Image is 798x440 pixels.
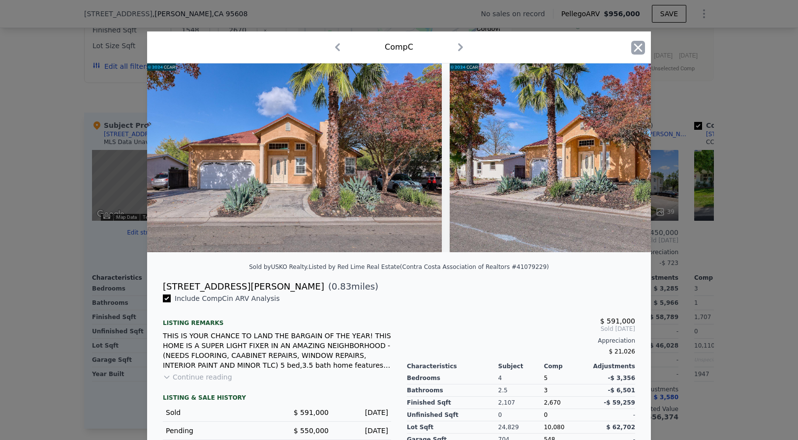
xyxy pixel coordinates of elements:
div: Lot Sqft [407,421,498,434]
span: -$ 6,501 [608,387,635,394]
div: Subject [498,362,544,370]
span: 0 [544,411,548,418]
div: LISTING & SALE HISTORY [163,394,391,404]
div: 2.5 [498,384,544,397]
span: $ 21,026 [609,348,635,355]
span: $ 591,000 [600,317,635,325]
span: ( miles) [324,280,378,293]
span: Include Comp C in ARV Analysis [171,294,284,302]
div: THIS IS YOUR CHANCE TO LAND THE BARGAIN OF THE YEAR! THIS HOME IS A SUPER LIGHT FIXER IN AN AMAZI... [163,331,391,370]
div: - [589,409,635,421]
div: Bedrooms [407,372,498,384]
div: [STREET_ADDRESS][PERSON_NAME] [163,280,324,293]
img: Property Img [450,63,746,252]
div: 0 [498,409,544,421]
div: [DATE] [337,426,388,436]
div: Pending [166,426,269,436]
div: Finished Sqft [407,397,498,409]
div: 24,829 [498,421,544,434]
div: 3 [544,384,589,397]
div: 2,107 [498,397,544,409]
span: -$ 3,356 [608,375,635,381]
span: 2,670 [544,399,560,406]
span: 5 [544,375,548,381]
div: Appreciation [407,337,635,345]
div: Listing remarks [163,311,391,327]
div: Comp C [385,41,413,53]
div: Sold by USKO Realty . [249,264,308,270]
div: Adjustments [589,362,635,370]
div: Comp [544,362,589,370]
span: $ 591,000 [294,409,329,416]
span: -$ 59,259 [604,399,635,406]
span: 0.83 [332,281,351,292]
div: Unfinished Sqft [407,409,498,421]
span: 10,080 [544,424,564,431]
img: Property Img [147,63,442,252]
span: $ 550,000 [294,427,329,435]
div: 4 [498,372,544,384]
span: $ 62,702 [606,424,635,431]
div: Bathrooms [407,384,498,397]
div: [DATE] [337,408,388,417]
div: Listed by Red Lime Real Estate (Contra Costa Association of Realtors #41079229) [308,264,549,270]
div: Sold [166,408,269,417]
span: Sold [DATE] [407,325,635,333]
div: Characteristics [407,362,498,370]
button: Continue reading [163,372,232,382]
